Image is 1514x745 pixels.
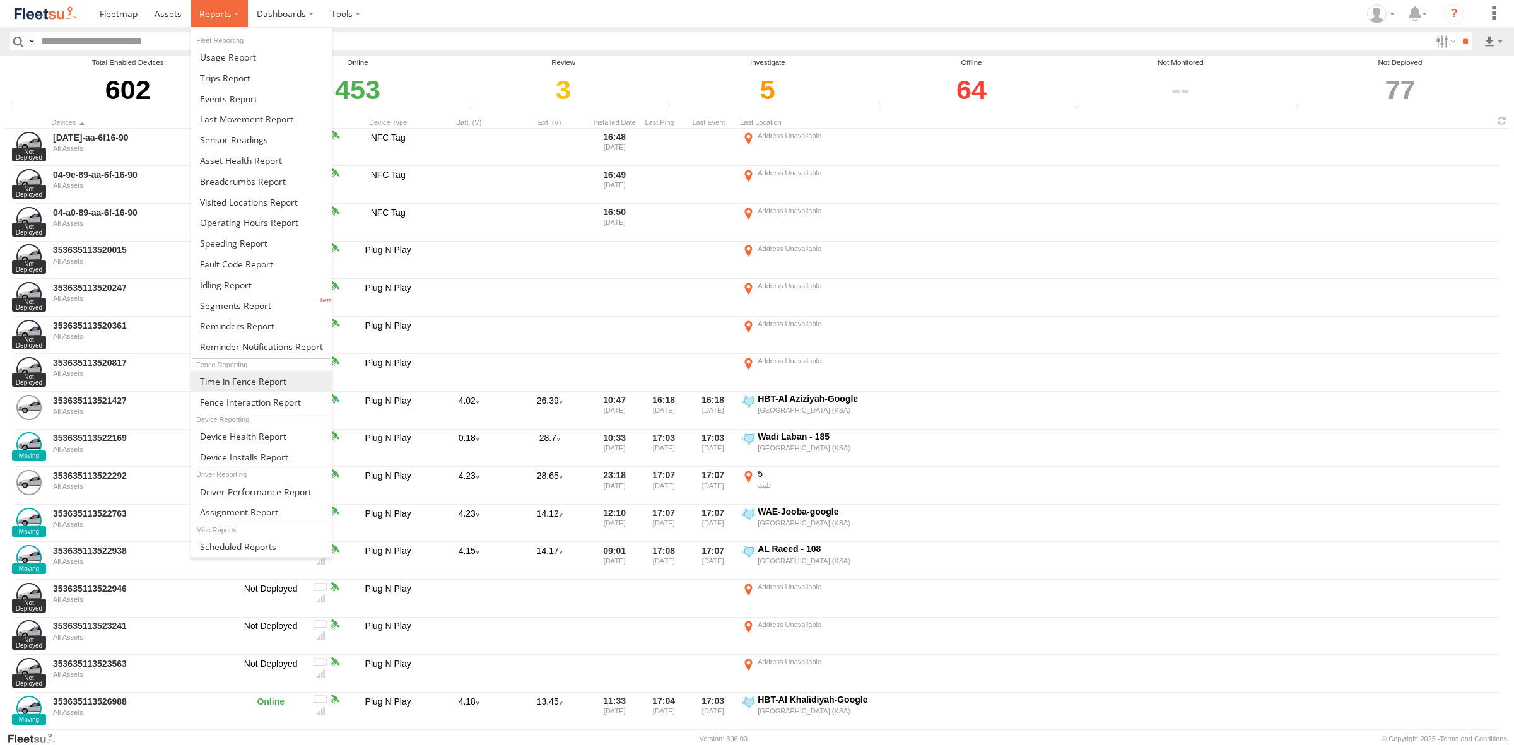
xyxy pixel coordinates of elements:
[1293,68,1508,112] div: Click to filter by Not Deployed
[191,336,332,357] a: Service Reminder Notifications Report
[233,581,308,616] div: Not Deployed
[16,658,42,683] a: Click to View Device Details
[431,431,507,466] div: Battery Remaining: 0.18v
[431,118,507,127] div: Batt. (V)
[16,583,42,608] a: Click to View Device Details
[350,506,426,541] div: Plug N Play
[740,506,898,541] label: Click to View Event Location
[233,656,308,691] div: Not Deployed
[327,205,341,216] div: Last Event GPS Signal Strength
[16,320,42,345] a: Click to View Device Details
[740,581,898,616] label: Click to View Event Location
[16,470,42,495] a: Click to View Device Details
[740,318,898,353] label: Click to View Event Location
[327,130,341,141] div: Last Event GPS Signal Strength
[191,192,332,213] a: Visited Locations Report
[327,431,341,442] div: Last Event GPS Signal Strength
[233,543,308,578] div: Online
[512,393,587,428] div: 26.39
[53,169,226,180] a: 04-9e-89-aa-6f-16-90
[327,167,341,179] div: Last Event GPS Signal Strength
[53,132,226,143] a: [DATE]-aa-6f16-90
[874,68,1069,112] div: Click to filter by Offline
[592,167,637,202] div: 16:49 [DATE]
[758,694,896,705] div: HBT-Al Khalidiyah-Google
[53,144,226,152] div: All Assets
[53,295,226,302] div: All Assets
[431,468,507,503] div: Battery Remaining: 4.23v
[314,630,327,642] div: Last Event GSM Signal Strength
[664,57,871,68] div: Investigate
[314,667,327,679] div: Last Event GSM Signal Strength
[327,468,341,479] div: Last Event GPS Signal Strength
[466,68,661,112] div: Click to filter by Review
[740,355,898,390] label: Click to View Event Location
[691,543,735,578] div: 17:07 [DATE]
[53,220,226,227] div: All Assets
[1072,68,1289,112] div: Click to filter by Not Monitored
[642,393,686,428] div: 16:18 [DATE]
[740,130,898,165] label: Click to View Event Location
[253,68,462,112] div: Click to filter by Online
[191,536,332,557] a: Scheduled Reports
[350,619,426,654] div: Plug N Play
[51,118,228,127] div: Click to Sort
[1072,102,1091,112] div: The health of these device types is not monitored.
[53,558,226,565] div: All Assets
[253,57,462,68] div: Online
[740,431,898,466] label: Click to View Event Location
[431,543,507,578] div: Battery Remaining: 4.15v
[327,355,341,367] div: Last Event GPS Signal Strength
[191,447,332,467] a: Device Installs Report
[758,406,896,414] div: [GEOGRAPHIC_DATA] (KSA)
[740,619,898,654] label: Click to View Event Location
[758,707,896,715] div: [GEOGRAPHIC_DATA] (KSA)
[327,280,341,291] div: Last Event GPS Signal Strength
[512,468,587,503] div: 28.65
[758,468,896,479] div: 5
[191,171,332,192] a: Breadcrumbs Report
[53,545,226,556] a: 353635113522938
[53,408,226,415] div: All Assets
[758,543,896,554] div: AL Raeed - 108
[53,671,226,678] div: All Assets
[6,57,249,68] div: Total Enabled Devices
[327,393,341,404] div: Last Event GPS Signal Strength
[431,506,507,541] div: Battery Remaining: 4.23v
[642,506,686,541] div: 17:07 [DATE]
[7,732,65,745] a: Visit our Website
[592,694,637,729] div: 11:33 [DATE]
[327,543,341,554] div: Last Event GPS Signal Strength
[758,556,896,565] div: [GEOGRAPHIC_DATA] (KSA)
[1431,32,1458,50] label: Search Filter Options
[350,167,426,202] div: NFC Tag
[53,483,226,490] div: All Assets
[740,280,898,315] label: Click to View Event Location
[350,656,426,691] div: Plug N Play
[1444,4,1464,24] i: ?
[191,295,332,316] a: Segments Report
[592,205,637,240] div: 16:50 [DATE]
[691,118,735,127] div: Click to Sort
[191,129,332,150] a: Sensor Readings
[874,57,1069,68] div: Offline
[350,694,426,729] div: Plug N Play
[1482,32,1504,50] label: Export results as...
[758,481,896,490] div: الليث
[191,88,332,109] a: Full Events Report
[350,393,426,428] div: Plug N Play
[664,102,683,112] div: Devices that have not communicated with the server in the last 24hrs
[740,543,898,578] label: Click to View Event Location
[16,545,42,570] a: Click to View Device Details
[350,243,426,278] div: Plug N Play
[53,182,226,189] div: All Assets
[16,169,42,194] a: Click to View Device Details
[1293,102,1312,112] div: Devices that have never communicated with the server
[691,431,735,466] div: 17:03 [DATE]
[191,254,332,274] a: Fault Code Report
[1382,735,1507,742] div: © Copyright 2025 -
[350,130,426,165] div: NFC Tag
[327,619,341,630] div: Last Event GPS Signal Strength
[1293,57,1508,68] div: Not Deployed
[758,431,896,442] div: Wadi Laban - 185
